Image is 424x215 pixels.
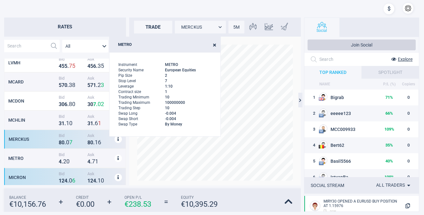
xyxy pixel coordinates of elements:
img: EU flag [319,113,324,118]
span: -0.004 [165,111,212,116]
strong: 109 % [384,175,394,179]
strong: + [59,197,63,206]
strong: 0 [72,101,75,107]
strong: . [67,178,69,184]
td: Basil5566 [319,153,380,169]
span: Swap Short [118,117,165,121]
strong: = [164,197,168,206]
span: -0.004 [165,117,212,121]
strong: . [67,63,69,69]
button: Join Social [308,39,416,50]
strong: 3 [98,62,101,69]
th: P/L (%) [380,79,399,90]
div: MCDON [8,98,57,104]
strong: 6 [72,177,75,184]
span: Leverage [118,84,165,89]
strong: 4 [59,159,62,165]
span: Bid [59,152,84,157]
div: now [324,209,401,212]
strong: 1 [95,158,98,165]
span: METRO [165,62,212,67]
td: 0 [398,90,418,105]
strong: 6 [93,63,96,69]
span: Security Name [118,68,165,72]
strong: 6 [64,101,67,107]
strong: 5 [87,82,90,88]
strong: 7 [93,101,96,107]
td: 0 [398,137,418,153]
strong: 0 [62,101,64,107]
strong: 6 [98,139,101,146]
strong: 40 % [385,159,393,163]
td: 0 [398,105,418,121]
strong: 3 [87,120,90,126]
span: 1 [165,90,212,94]
div: MICRON [9,175,57,180]
strong: 1 [59,178,62,184]
span: Social [316,28,327,33]
strong: 1 [93,82,96,88]
td: Bigrab [319,90,380,105]
div: MCHLIN [8,118,57,123]
strong: € 0.00 [76,200,94,209]
span: Bid [59,114,84,119]
tr: 6US flagIstvanBa109%0 [304,169,418,185]
h2: METRO [109,37,221,52]
span: Instrument [118,62,165,67]
img: US flag [319,97,324,101]
div: TOP RANKED [304,66,362,79]
strong: 0 [62,140,64,146]
span: Bid [59,76,84,81]
h2: Rates [4,18,126,37]
strong: 1 [62,120,64,126]
th: NAME [319,79,380,90]
strong: 7 [62,82,64,88]
img: US flag [319,177,324,180]
strong: . [93,140,95,146]
div: MERCKUS [175,21,226,33]
span: Explore [398,57,413,62]
div: METRO [8,156,57,161]
span: Ask [87,76,113,81]
td: 5 [304,153,319,169]
strong: 3 [87,101,90,107]
strong: 2 [63,158,66,165]
strong: 0 [69,177,72,184]
img: EU flag [319,129,324,134]
strong: 4 [87,159,90,165]
td: eeeee123 [319,105,380,121]
div: Miry30 OPENED A EURUSD BUY POSITION AT 1.15976 [324,199,401,208]
strong: 2 [98,82,101,88]
span: Join Social [351,42,372,47]
td: 3 [304,121,319,137]
span: Balance [9,195,46,200]
strong: . [96,82,98,88]
span: Swap Long [118,111,165,116]
strong: 3 [59,120,62,126]
div: MCARD [8,79,57,84]
span: 1: 10 [165,84,212,89]
strong: . [93,120,95,126]
strong: 8 [87,140,90,146]
strong: 4 [64,178,67,184]
tr: 1US flagBigrab71%0 [304,90,418,105]
span: 100000000 [165,100,212,105]
strong: 4 [59,63,62,69]
strong: 1 [87,178,90,184]
td: 0 [398,121,418,137]
span: Ask [87,171,113,176]
td: 0 [398,169,418,185]
tr: 4BE flagBert6235%0 [304,137,418,153]
button: Explore [386,54,413,64]
span: Ask [87,57,113,61]
strong: . [64,140,66,146]
strong: 0 [98,101,101,107]
img: BE flag [319,145,324,148]
img: sirix [5,3,40,38]
span: Ask [87,95,113,100]
strong: 3 [69,82,72,88]
input: Search [319,54,375,64]
span: Bid [59,57,84,61]
span: Equity [181,195,218,200]
strong: € 10,395.29 [181,200,218,209]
